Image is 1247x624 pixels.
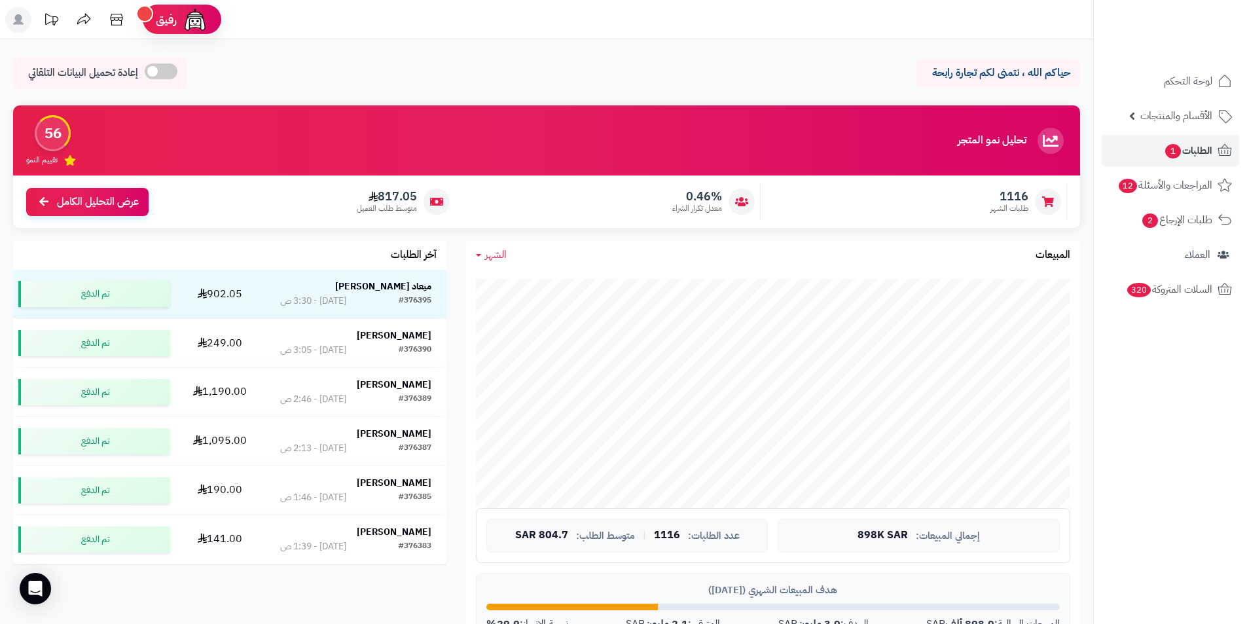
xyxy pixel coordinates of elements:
strong: [PERSON_NAME] [357,427,431,441]
strong: [PERSON_NAME] [357,329,431,342]
span: الأقسام والمنتجات [1140,107,1212,125]
div: تم الدفع [18,428,170,454]
div: #376395 [399,295,431,308]
span: 12 [1119,179,1137,193]
div: [DATE] - 3:30 ص [280,295,346,308]
span: الطلبات [1164,141,1212,160]
div: تم الدفع [18,526,170,553]
td: 190.00 [175,466,265,515]
span: 1116 [654,530,680,541]
td: 902.05 [175,270,265,318]
div: هدف المبيعات الشهري ([DATE]) [486,583,1060,597]
div: #376385 [399,491,431,504]
a: الشهر [476,248,507,263]
span: 0.46% [672,189,722,204]
td: 249.00 [175,319,265,367]
strong: [PERSON_NAME] [357,525,431,539]
td: 1,095.00 [175,417,265,466]
strong: ميعاد [PERSON_NAME] [335,280,431,293]
div: [DATE] - 2:46 ص [280,393,346,406]
img: logo-2.png [1158,35,1235,63]
a: عرض التحليل الكامل [26,188,149,216]
strong: [PERSON_NAME] [357,378,431,392]
h3: المبيعات [1036,249,1070,261]
div: #376389 [399,393,431,406]
span: عدد الطلبات: [688,530,740,541]
td: 1,190.00 [175,368,265,416]
span: متوسط طلب العميل [357,203,417,214]
span: تقييم النمو [26,155,58,166]
div: #376390 [399,344,431,357]
div: #376387 [399,442,431,455]
div: تم الدفع [18,330,170,356]
span: رفيق [156,12,177,28]
span: العملاء [1185,246,1210,264]
span: 1 [1165,144,1181,158]
a: العملاء [1102,239,1239,270]
div: #376383 [399,540,431,553]
a: لوحة التحكم [1102,65,1239,97]
td: 141.00 [175,515,265,564]
span: عرض التحليل الكامل [57,194,139,210]
a: السلات المتروكة320 [1102,274,1239,305]
span: طلبات الشهر [990,203,1028,214]
h3: آخر الطلبات [391,249,437,261]
span: إعادة تحميل البيانات التلقائي [28,65,138,81]
div: [DATE] - 2:13 ص [280,442,346,455]
p: حياكم الله ، نتمنى لكم تجارة رابحة [926,65,1070,81]
span: السلات المتروكة [1126,280,1212,299]
div: تم الدفع [18,379,170,405]
div: [DATE] - 3:05 ص [280,344,346,357]
span: 2 [1142,213,1158,228]
h3: تحليل نمو المتجر [958,135,1026,147]
span: متوسط الطلب: [576,530,635,541]
a: طلبات الإرجاع2 [1102,204,1239,236]
span: | [643,530,646,540]
div: تم الدفع [18,281,170,307]
span: 804.7 SAR [515,530,568,541]
img: ai-face.png [182,7,208,33]
strong: [PERSON_NAME] [357,476,431,490]
div: [DATE] - 1:39 ص [280,540,346,553]
span: المراجعات والأسئلة [1117,176,1212,194]
span: طلبات الإرجاع [1141,211,1212,229]
span: معدل تكرار الشراء [672,203,722,214]
span: لوحة التحكم [1164,72,1212,90]
span: 1116 [990,189,1028,204]
div: تم الدفع [18,477,170,504]
a: الطلبات1 [1102,135,1239,166]
div: Open Intercom Messenger [20,573,51,604]
span: 320 [1127,283,1151,297]
span: 898K SAR [858,530,908,541]
div: [DATE] - 1:46 ص [280,491,346,504]
span: إجمالي المبيعات: [916,530,980,541]
span: الشهر [485,247,507,263]
a: المراجعات والأسئلة12 [1102,170,1239,201]
span: 817.05 [357,189,417,204]
a: تحديثات المنصة [35,7,67,36]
